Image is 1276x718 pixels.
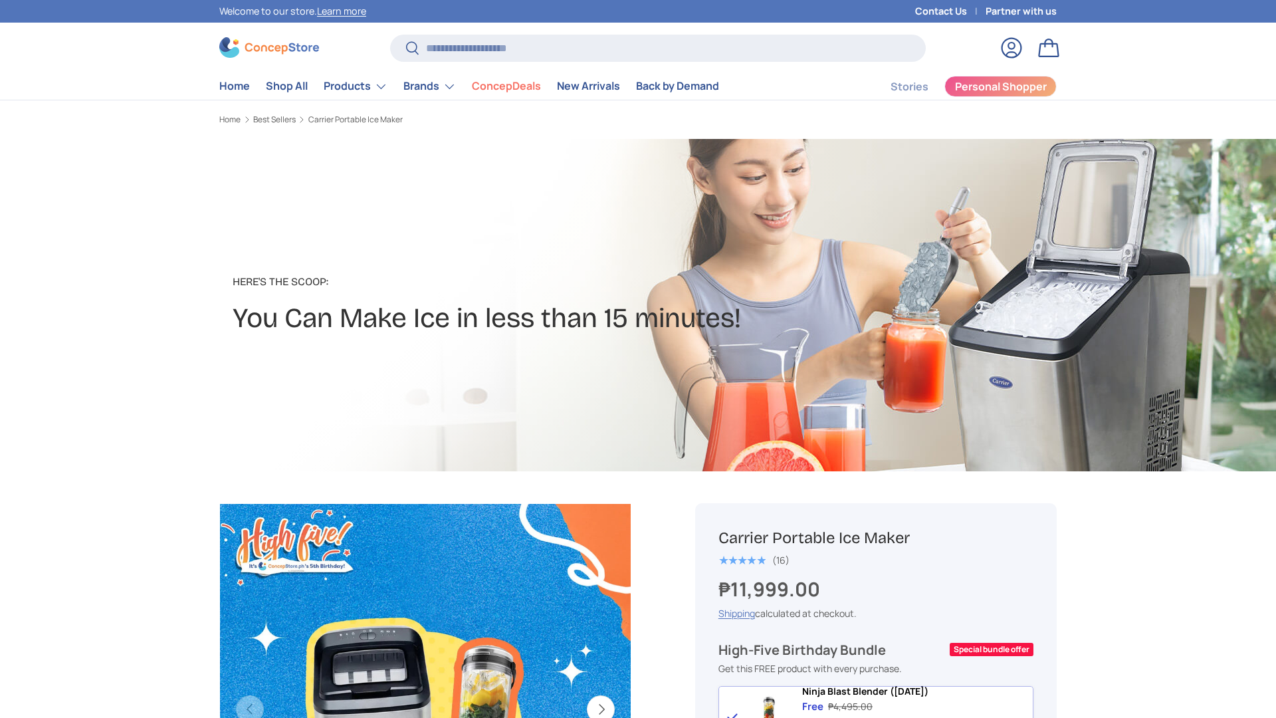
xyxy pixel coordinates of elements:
div: 5.0 out of 5.0 stars [718,554,766,566]
div: Free [802,700,823,714]
a: Products [324,73,387,100]
a: Personal Shopper [944,76,1057,97]
a: Partner with us [986,4,1057,19]
img: ConcepStore [219,37,319,58]
a: Home [219,73,250,99]
nav: Secondary [859,73,1057,100]
a: Shipping [718,607,755,620]
div: (16) [772,555,790,565]
p: Here's the Scoop: [233,274,741,290]
a: Stories [891,74,928,100]
p: Welcome to our store. [219,4,366,19]
span: Get this FREE product with every purchase. [718,662,902,675]
a: Home [219,116,241,124]
div: Special bundle offer [950,643,1033,656]
a: New Arrivals [557,73,620,99]
a: Contact Us [915,4,986,19]
a: 5.0 out of 5.0 stars (16) [718,552,790,566]
h2: You Can Make Ice in less than 15 minutes! [233,300,741,336]
nav: Breadcrumbs [219,114,663,126]
nav: Primary [219,73,719,100]
h1: Carrier Portable Ice Maker [718,528,1033,548]
a: Ninja Blast Blender ([DATE]) [802,686,928,697]
span: Personal Shopper [955,81,1047,92]
a: Best Sellers [253,116,296,124]
div: High-Five Birthday Bundle [718,642,947,659]
span: Ninja Blast Blender ([DATE]) [802,685,928,697]
div: ₱4,495.00 [828,700,873,714]
strong: ₱11,999.00 [718,576,823,602]
a: Carrier Portable Ice Maker [308,116,403,124]
a: Shop All [266,73,308,99]
a: ConcepDeals [472,73,541,99]
a: Brands [403,73,456,100]
a: Learn more [317,5,366,17]
div: calculated at checkout. [718,606,1033,620]
summary: Brands [395,73,464,100]
span: ★★★★★ [718,554,766,567]
a: Back by Demand [636,73,719,99]
summary: Products [316,73,395,100]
